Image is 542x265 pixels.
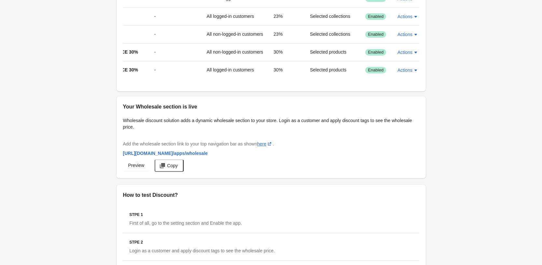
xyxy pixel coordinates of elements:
[397,14,412,19] span: Actions
[120,147,211,159] a: [URL][DOMAIN_NAME]/apps/wholesale
[123,141,274,146] span: Add the wholesale section link to your top navigation bar as shown .
[305,25,360,43] td: Selected collections
[123,151,208,156] span: [URL][DOMAIN_NAME] /apps/wholesale
[128,163,145,168] span: Preview
[368,50,383,55] span: Enabled
[395,29,422,40] button: Actions
[130,240,413,245] h3: Stpe 2
[149,7,202,25] td: -
[368,14,383,19] span: Enabled
[305,61,360,85] td: Selected products
[397,68,412,73] span: Actions
[155,159,184,172] button: Copy
[397,50,412,55] span: Actions
[395,11,422,22] button: Actions
[149,25,202,43] td: -
[202,61,269,85] td: All logged-in customers
[123,103,419,111] h2: Your Wholesale section is live
[202,25,269,43] td: All non-logged-in customers
[305,43,360,61] td: Selected products
[167,163,178,168] span: Copy
[305,7,360,25] td: Selected collections
[268,25,305,43] td: 23%
[202,43,269,61] td: All non-logged-in customers
[397,32,412,37] span: Actions
[123,159,150,171] a: Preview
[123,191,419,199] h2: How to test Discount?
[123,118,412,130] span: Wholesale discount solution adds a dynamic wholesale section to your store. Login as a customer a...
[368,32,383,37] span: Enabled
[130,212,413,217] h3: Stpe 1
[268,61,305,85] td: 30%
[368,68,383,73] span: Enabled
[257,141,273,146] a: here
[268,7,305,25] td: 23%
[149,43,202,61] td: -
[395,46,422,58] button: Actions
[395,64,422,76] button: Actions
[130,221,242,226] span: First of all, go to the setting section and Enable the app.
[268,43,305,61] td: 30%
[149,61,202,85] td: -
[202,7,269,25] td: All logged-in customers
[130,248,275,253] span: Login as a customer and apply discount tags to see the wholesale price.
